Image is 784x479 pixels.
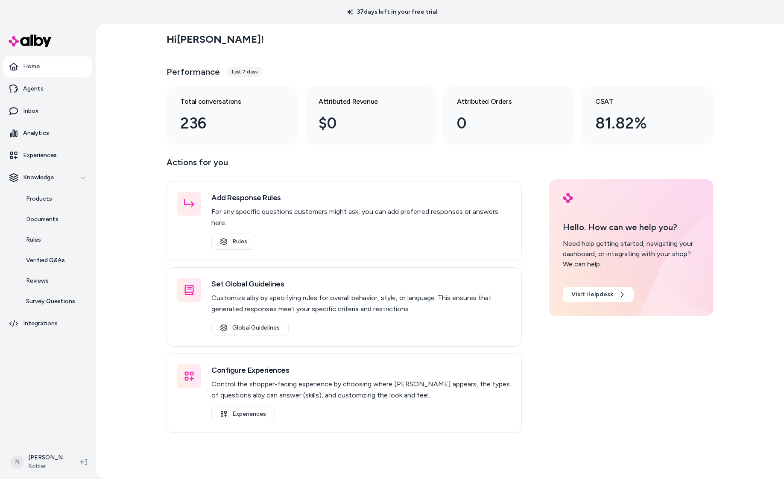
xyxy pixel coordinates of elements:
[457,96,547,107] h3: Attributed Orders
[457,112,547,135] div: 0
[211,379,511,401] p: Control the shopper-facing experience by choosing where [PERSON_NAME] appears, the types of quest...
[342,8,442,16] p: 37 days left in your free trial
[3,145,92,166] a: Experiences
[18,189,92,209] a: Products
[23,173,54,182] p: Knowledge
[211,364,511,376] h3: Configure Experiences
[18,291,92,312] a: Survey Questions
[9,35,51,47] img: alby Logo
[167,155,522,176] p: Actions for you
[319,96,409,107] h3: Attributed Revenue
[18,271,92,291] a: Reviews
[3,56,92,77] a: Home
[26,297,75,306] p: Survey Questions
[10,455,24,469] span: N
[28,462,67,470] span: Kohler
[167,33,264,46] h2: Hi [PERSON_NAME] !
[18,230,92,250] a: Rules
[563,221,699,234] p: Hello. How can we help you?
[26,277,49,285] p: Reviews
[582,86,713,145] a: CSAT 81.82%
[563,287,634,302] a: Visit Helpdesk
[3,313,92,334] a: Integrations
[211,192,511,204] h3: Add Response Rules
[211,206,511,228] p: For any specific questions customers might ask, you can add preferred responses or answers here.
[5,448,73,476] button: N[PERSON_NAME]Kohler
[180,112,271,135] div: 236
[28,453,67,462] p: [PERSON_NAME]
[26,195,52,203] p: Products
[3,167,92,188] button: Knowledge
[23,85,44,93] p: Agents
[443,86,575,145] a: Attributed Orders 0
[3,123,92,143] a: Analytics
[23,151,57,160] p: Experiences
[167,66,220,78] h3: Performance
[305,86,436,145] a: Attributed Revenue $0
[26,215,59,224] p: Documents
[595,96,686,107] h3: CSAT
[3,79,92,99] a: Agents
[563,239,699,269] div: Need help getting started, navigating your dashboard, or integrating with your shop? We can help.
[211,406,275,422] a: Experiences
[23,62,40,71] p: Home
[23,107,38,115] p: Inbox
[3,101,92,121] a: Inbox
[595,112,686,135] div: 81.82%
[167,86,298,145] a: Total conversations 236
[211,292,511,315] p: Customize alby by specifying rules for overall behavior, style, or language. This ensures that ge...
[23,129,49,137] p: Analytics
[18,250,92,271] a: Verified Q&As
[26,256,65,265] p: Verified Q&As
[319,112,409,135] div: $0
[563,193,573,203] img: alby Logo
[227,67,263,77] div: Last 7 days
[18,209,92,230] a: Documents
[23,319,58,328] p: Integrations
[211,278,511,290] h3: Set Global Guidelines
[211,234,256,250] a: Rules
[26,236,41,244] p: Rules
[211,320,289,336] a: Global Guidelines
[180,96,271,107] h3: Total conversations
